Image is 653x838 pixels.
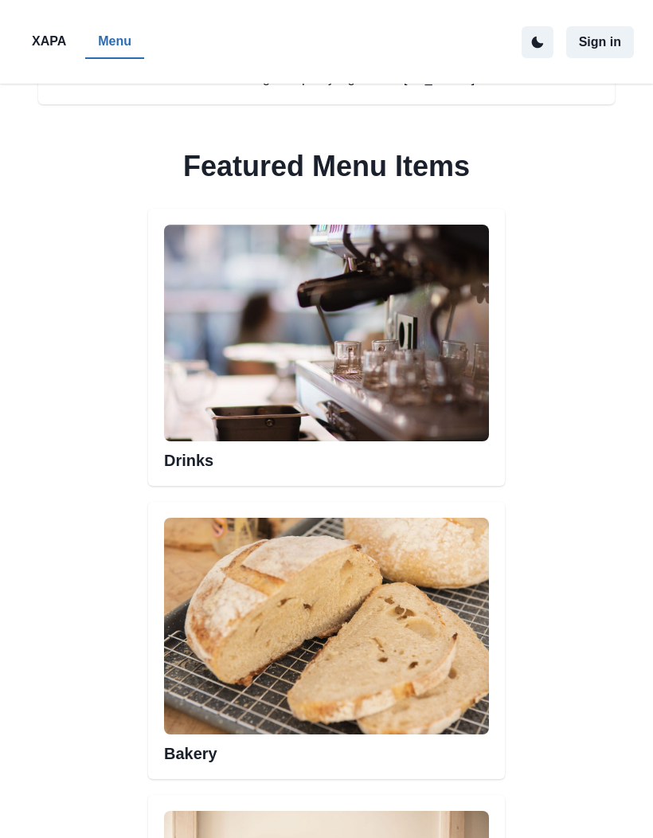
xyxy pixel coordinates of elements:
p: Menu [98,32,131,51]
h2: Bakery [164,734,489,763]
h2: Drinks [164,441,489,470]
button: Sign in [566,26,634,58]
img: Esspresso machine [164,225,489,441]
h2: Featured Menu Items [164,130,489,202]
div: Bakery [148,502,505,779]
button: active dark theme mode [522,26,553,58]
p: XAPA [32,32,66,51]
div: Esspresso machineDrinks [148,209,505,486]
